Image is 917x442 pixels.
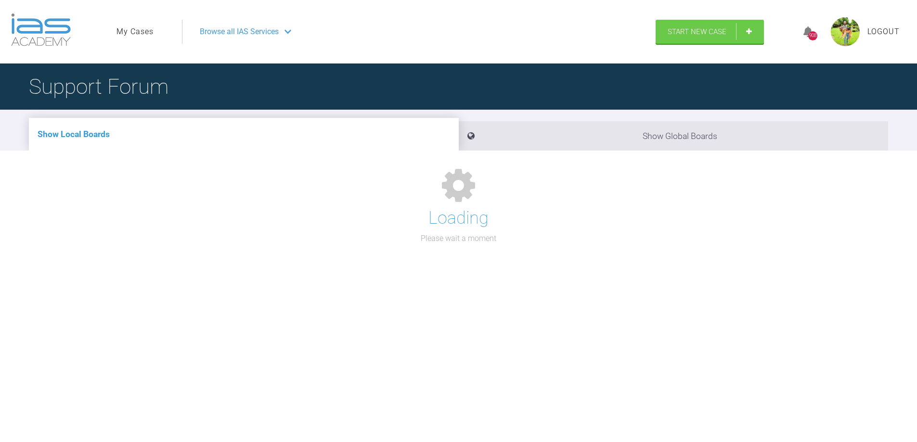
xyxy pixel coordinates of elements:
p: Please wait a moment [421,232,496,245]
div: 908 [808,31,817,40]
img: profile.png [831,17,860,46]
li: Show Local Boards [29,118,459,151]
h1: Loading [428,204,489,232]
li: Show Global Boards [459,121,889,151]
img: logo-light.3e3ef733.png [11,13,71,46]
span: Browse all IAS Services [200,25,279,38]
a: Start New Case [656,20,764,44]
a: Logout [867,25,900,38]
h1: Support Forum [29,70,168,103]
a: My Cases [116,25,154,38]
span: Start New Case [668,27,726,36]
